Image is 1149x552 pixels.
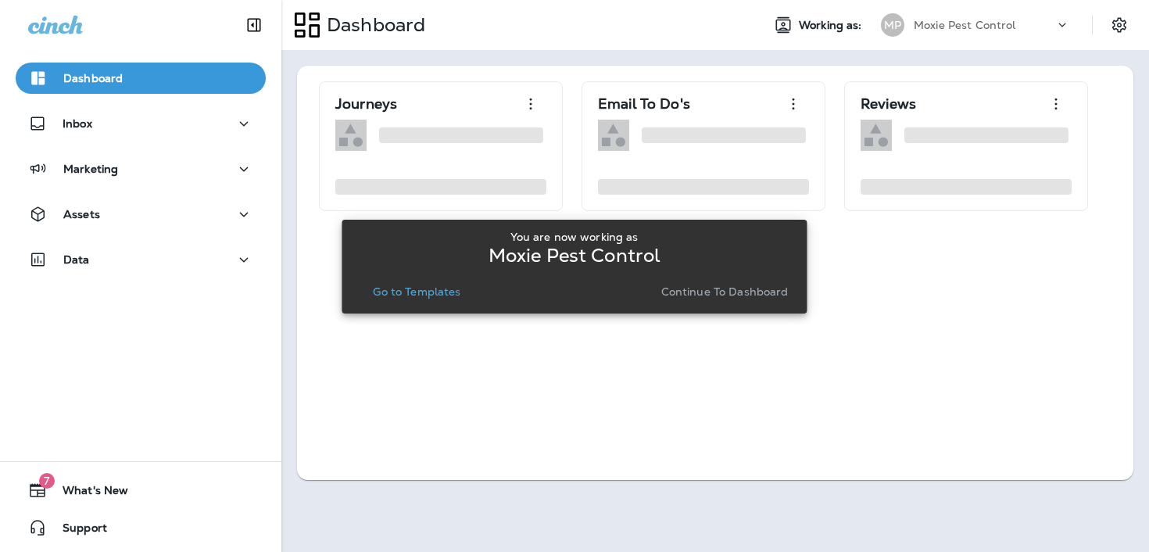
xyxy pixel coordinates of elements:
[63,117,92,130] p: Inbox
[861,96,916,112] p: Reviews
[16,475,266,506] button: 7What's New
[16,63,266,94] button: Dashboard
[373,285,460,298] p: Go to Templates
[232,9,276,41] button: Collapse Sidebar
[63,253,90,266] p: Data
[320,13,425,37] p: Dashboard
[63,72,123,84] p: Dashboard
[39,473,55,489] span: 7
[16,153,266,185] button: Marketing
[655,281,795,303] button: Continue to Dashboard
[335,96,397,112] p: Journeys
[16,199,266,230] button: Assets
[367,281,467,303] button: Go to Templates
[47,484,128,503] span: What's New
[47,522,107,540] span: Support
[16,108,266,139] button: Inbox
[1105,11,1133,39] button: Settings
[16,512,266,543] button: Support
[16,244,266,275] button: Data
[489,249,661,262] p: Moxie Pest Control
[510,231,638,243] p: You are now working as
[914,19,1016,31] p: Moxie Pest Control
[63,163,118,175] p: Marketing
[881,13,904,37] div: MP
[799,19,865,32] span: Working as:
[63,208,100,220] p: Assets
[661,285,789,298] p: Continue to Dashboard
